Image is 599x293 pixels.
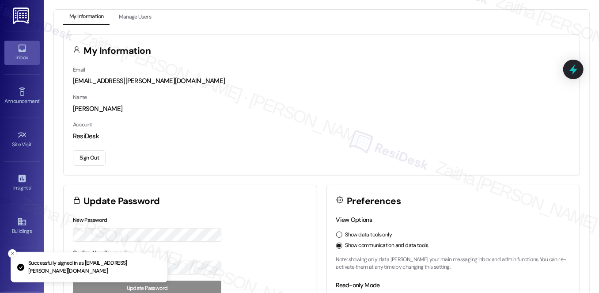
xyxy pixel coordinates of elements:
[8,249,17,258] button: Close toast
[73,104,570,114] div: [PERSON_NAME]
[336,281,380,289] label: Read-only Mode
[4,41,40,65] a: Inbox
[73,150,106,166] button: Sign Out
[73,94,87,101] label: Name
[113,10,157,25] button: Manage Users
[4,214,40,238] a: Buildings
[73,217,107,224] label: New Password
[4,171,40,195] a: Insights •
[84,46,151,56] h3: My Information
[347,197,401,206] h3: Preferences
[73,121,92,128] label: Account
[4,258,40,282] a: Leads
[345,242,428,250] label: Show communication and data tools
[336,256,571,271] p: Note: showing only data [PERSON_NAME] your main messaging inbox and admin functions. You can re-a...
[84,197,160,206] h3: Update Password
[13,8,31,24] img: ResiDesk Logo
[73,66,85,73] label: Email
[63,10,110,25] button: My Information
[336,216,372,224] label: View Options
[28,259,160,275] p: Successfully signed in as [EMAIL_ADDRESS][PERSON_NAME][DOMAIN_NAME]
[39,97,41,103] span: •
[32,140,33,146] span: •
[30,183,32,190] span: •
[4,128,40,152] a: Site Visit •
[345,231,392,239] label: Show data tools only
[73,132,570,141] div: ResiDesk
[73,76,570,86] div: [EMAIL_ADDRESS][PERSON_NAME][DOMAIN_NAME]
